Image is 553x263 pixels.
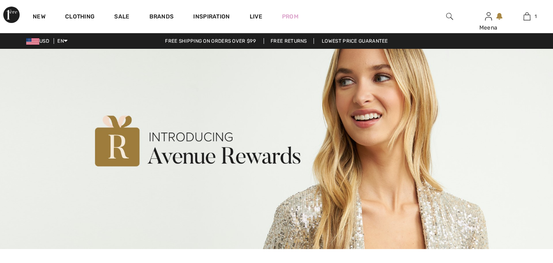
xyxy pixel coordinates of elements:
span: Inspiration [193,13,230,22]
a: 1 [508,11,546,21]
a: Free shipping on orders over $99 [158,38,262,44]
a: Clothing [65,13,95,22]
img: My Bag [524,11,530,21]
div: Meena [469,23,508,32]
a: New [33,13,45,22]
a: Sign In [485,12,492,20]
a: Lowest Price Guarantee [315,38,395,44]
a: Free Returns [264,38,314,44]
span: EN [57,38,68,44]
img: search the website [446,11,453,21]
span: USD [26,38,52,44]
img: My Info [485,11,492,21]
img: US Dollar [26,38,39,45]
a: Brands [149,13,174,22]
img: 1ère Avenue [3,7,20,23]
a: Prom [282,12,298,21]
span: 1 [535,13,537,20]
a: Sale [114,13,129,22]
a: Live [250,12,262,21]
